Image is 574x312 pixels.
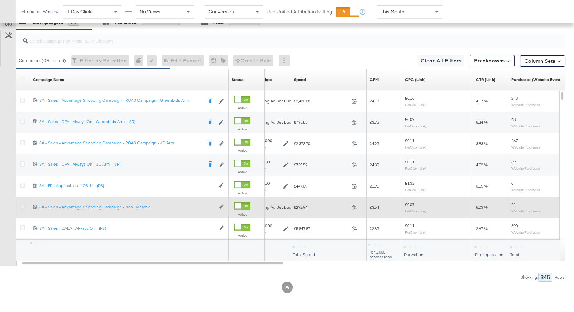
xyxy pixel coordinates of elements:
[370,162,379,167] span: £4.80
[538,273,552,282] div: 345
[39,161,203,168] a: SA - Sales - DPA - Always On - JD Arm - (SR)
[405,166,426,171] sub: Per Click (Link)
[511,138,518,143] span: 267
[511,166,540,171] sub: Website Purchases
[33,77,64,83] a: Your campaign name.
[19,57,66,64] div: Campaigns ( 0 Selected)
[234,127,250,132] label: Active
[234,212,250,217] label: Active
[294,77,306,83] div: Spend
[405,124,426,128] sub: Per Click (Link)
[232,77,244,83] a: Shows the current state of your Ad Campaign.
[39,183,215,189] div: SA - FR - App installs - iOS 14 - (PS)
[39,140,203,147] a: SA - Sales - Advantage Shopping Campaign - ROAS Campaign - JD Arm
[554,275,565,280] div: Rows
[405,188,426,192] sub: Per Click (Link)
[370,119,379,125] span: £3.75
[475,252,504,257] span: Per Impression
[294,98,349,104] span: £2,430.08
[232,77,244,83] div: Status
[294,226,349,231] span: £5,847.87
[520,55,565,67] button: Column Sets
[511,230,540,234] sub: Website Purchases
[511,124,540,128] sub: Website Purchases
[405,145,426,149] sub: Per Click (Link)
[370,77,379,83] div: CPM
[511,159,516,165] span: 69
[520,275,538,280] div: Showing:
[405,102,426,107] sub: Per Click (Link)
[511,77,564,83] a: The number of times a purchase was made tracked by your Custom Audience pixel on your website aft...
[405,202,414,207] span: £0.07
[511,209,540,213] sub: Website Purchases
[476,98,488,104] span: 4.17 %
[294,162,349,167] span: £759.52
[405,77,426,83] a: The average cost for each link click you've received from your ad.
[405,117,414,122] span: £0.07
[476,183,488,189] span: 0.15 %
[370,77,379,83] a: The average cost you've paid to have 1,000 impressions of your ad.
[370,183,379,189] span: £1.95
[39,225,215,232] a: SA - Sales - DABA - Always On - (PS)
[381,9,404,15] span: This Month
[405,180,414,186] span: £1.32
[511,77,564,83] div: Purchases (Website Events)
[405,95,414,101] span: £0.10
[405,230,426,234] sub: Per Click (Link)
[67,9,94,15] span: 1 Day Clicks
[209,9,234,15] span: Conversion
[404,252,424,257] span: Per Action
[476,119,488,125] span: 5.24 %
[418,55,464,66] button: Clear All Filters
[39,119,203,126] a: SA - Sales - DPA - Always On - Greenbids Arm - (SR)
[39,204,215,210] a: SA - Sales - Advantage Shopping Campaign - Non Dynamic
[134,55,147,66] div: 0
[234,148,250,153] label: Active
[21,9,59,14] div: Attribution Window:
[370,141,379,146] span: £4.29
[510,252,519,257] span: Total
[293,252,315,257] span: Total Spend
[476,205,488,210] span: 5.03 %
[33,77,64,83] div: Campaign Name
[405,77,426,83] div: CPC (Link)
[258,205,298,210] div: Using Ad Set Budget
[258,119,298,125] div: Using Ad Set Budget
[511,145,540,149] sub: Website Purchases
[39,161,203,167] div: SA - Sales - DPA - Always On - JD Arm - (SR)
[476,226,488,231] span: 2.67 %
[476,141,488,146] span: 3.83 %
[476,162,488,167] span: 4.52 %
[511,180,513,186] span: 0
[405,159,414,165] span: £0.11
[476,77,495,83] a: The number of clicks received on a link in your ad divided by the number of impressions.
[28,31,516,45] input: Search Campaigns by Name, ID or Objective
[294,119,349,125] span: £795.83
[405,138,414,143] span: £0.11
[39,183,215,189] a: SA - FR - App installs - iOS 14 - (PS)
[511,102,540,107] sub: Website Purchases
[267,9,333,15] label: Use Unified Attribution Setting:
[511,188,540,192] sub: Website Purchases
[421,56,461,65] span: Clear All Filters
[234,233,250,238] label: Active
[370,226,379,231] span: £2.89
[476,77,495,83] div: CTR (Link)
[470,55,515,66] button: Breakdowns
[511,95,518,101] span: 248
[140,9,160,15] span: No Views
[511,202,516,207] span: 21
[234,106,250,110] label: Active
[370,205,379,210] span: £3.54
[369,249,392,260] span: Per 1,000 Impressions
[405,209,426,213] sub: Per Click (Link)
[405,223,414,228] span: £0.11
[39,140,203,146] div: SA - Sales - Advantage Shopping Campaign - ROAS Campaign - JD Arm
[511,117,516,122] span: 48
[39,97,203,103] div: SA - Sales - Advantage Shopping Campaign - ROAS Campaign - Greenbids Arm
[294,205,349,210] span: £272.94
[39,119,203,124] div: SA - Sales - DPA - Always On - Greenbids Arm - (SR)
[258,98,298,104] div: Using Ad Set Budget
